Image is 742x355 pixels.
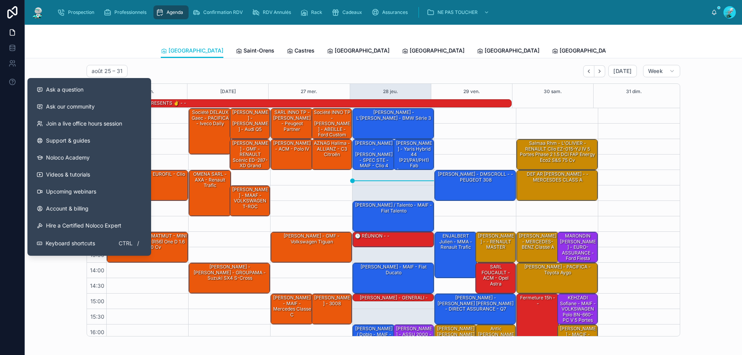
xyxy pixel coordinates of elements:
a: RDV Annulés [250,5,296,19]
a: Rack [298,5,328,19]
div: [PERSON_NAME] - [PERSON_NAME] [PERSON_NAME] - DIRECT ASSURANCE - Q7 [435,294,516,324]
div: [DATE] [220,84,236,99]
span: Professionnels [114,9,146,15]
a: Support & guides [31,132,148,149]
span: Ask our community [46,103,95,110]
span: [GEOGRAPHIC_DATA] [560,47,614,54]
div: Antic [PERSON_NAME] 3 [476,325,516,355]
button: 30 sam. [544,84,562,99]
div: [PERSON_NAME] - PACIFICA - Toyota aygo [518,263,597,276]
button: 28 jeu. [383,84,398,99]
span: Ask a question [46,86,83,93]
div: OMENA SARL - AXA - Renault trafic [190,171,230,189]
div: OMENA SARL - AXA - Renault trafic [189,170,231,216]
div: [PERSON_NAME] - [PERSON_NAME] - SPEC STE - MAIF - clio 4 [353,139,395,170]
a: Account & billing [31,200,148,217]
a: Professionnels [101,5,152,19]
span: [GEOGRAPHIC_DATA] [335,47,390,54]
span: [GEOGRAPHIC_DATA] [410,47,465,54]
h2: août 25 – 31 [92,67,123,75]
a: Noloco Academy [31,149,148,166]
span: Videos & tutorials [46,171,90,178]
div: [PERSON_NAME] - 3008 [312,294,352,324]
div: [PERSON_NAME] - [PERSON_NAME] - GROUPAMA - Suzuki SX4 S-cross [190,263,269,282]
span: [DATE] [613,68,631,75]
div: [PERSON_NAME] - L'[PERSON_NAME] - BMW Série 3 [353,109,434,139]
span: 16:00 [88,329,106,335]
span: Keyboard shortcuts [46,239,95,247]
div: 🕒 RÉUNION - - [353,232,434,247]
span: Account & billing [46,205,88,212]
a: Videos & tutorials [31,166,148,183]
div: [PERSON_NAME] - MERCEDES-BENZ Classe A [517,232,558,262]
div: [PERSON_NAME] - [PERSON_NAME] - GROUPAMA - Suzuki SX4 S-cross [189,263,270,293]
div: [PERSON_NAME] - MAIF - Mercedes classe C [271,294,313,324]
span: 15:30 [88,313,106,320]
span: Agenda [167,9,183,15]
div: Fermeture 15h - - [518,294,558,307]
span: RDV Annulés [263,9,291,15]
div: ENJALBERT Julien - MMA - renault trafic [436,233,476,251]
div: MARONDIN [PERSON_NAME] - EURO-ASSURANCE - Ford fiesta [558,232,598,262]
div: [PERSON_NAME] - [PERSON_NAME] - SPEC STE - MAIF - clio 4 [354,140,394,169]
div: [PERSON_NAME] - GENERALI - cupra born [354,294,433,307]
button: Hire a Certified Noloco Expert [31,217,148,234]
a: Agenda [153,5,189,19]
a: [GEOGRAPHIC_DATA] [402,44,465,59]
div: [PERSON_NAME] - GMF - RENAULT Scénic ED-287-XD Grand Scénic III Phase 2 1.6 dCi FAP eco2 S&S 131 cv [231,140,270,186]
button: Ask a question [31,81,148,98]
a: Prospection [55,5,100,19]
div: Société DELAUX Gaec - PACIFICA - iveco daily [189,109,231,154]
div: [PERSON_NAME] - Yaris Hybrid 44 (P21/PA1/PH1) Fab [GEOGRAPHIC_DATA] 1.5 VVTI 12V 116 HSD Hybrid E... [395,140,434,197]
a: Castres [287,44,315,59]
a: Assurances [369,5,413,19]
div: Société DELAUX Gaec - PACIFICA - iveco daily [190,109,230,127]
a: [GEOGRAPHIC_DATA] [477,44,539,59]
button: 31 dim. [626,84,642,99]
div: [PERSON_NAME] - - RENAULT MASTER [477,233,516,251]
a: Saint-Orens [236,44,274,59]
span: Saint-Orens [243,47,274,54]
div: [PERSON_NAME] - Yaris Hybrid 44 (P21/PA1/PH1) Fab [GEOGRAPHIC_DATA] 1.5 VVTI 12V 116 HSD Hybrid E... [394,139,434,170]
span: Ctrl [118,239,133,248]
span: Week [648,68,663,75]
span: Noloco Academy [46,154,90,161]
div: [PERSON_NAME] [PERSON_NAME] - Opel movano [436,325,476,343]
div: [PERSON_NAME] - MAIF - fiat ducato [354,263,433,276]
div: [PERSON_NAME] - GMF - Volkswagen Tiguan [272,233,351,245]
div: [PERSON_NAME] - MACIF - CHEVROLET Aveo [558,325,598,355]
a: [GEOGRAPHIC_DATA] [327,44,390,59]
span: Join a live office hours session [46,120,122,127]
div: DEF AR [PERSON_NAME] - - MERCESDES CLASS A [518,171,597,183]
div: MARONDIN [PERSON_NAME] - EURO-ASSURANCE - Ford fiesta [559,233,597,262]
span: Cadeaux [342,9,362,15]
button: 27 mer. [301,84,317,99]
button: Next [594,65,605,77]
div: KEHZADI Sofiane - MAIF - VOLKSWAGEN Polo BN-660-PC V 5 portes 1.6 TDI 16V FAP 90 cv [559,294,597,335]
button: Keyboard shortcutsCtrl/ [31,234,148,253]
div: Salmaa Rhm - L'OLIVIER - RENAULT Clio EZ-015-YJ IV 5 Portes Phase 2 1.5 dCi FAP Energy eco2 S&S 7... [517,139,597,170]
span: [GEOGRAPHIC_DATA] [168,47,223,54]
div: AZNAG Halima - ALLIANZ - C3 Citroën [313,140,352,158]
div: [PERSON_NAME] - [PERSON_NAME] [PERSON_NAME] - DIRECT ASSURANCE - Q7 [436,294,515,313]
div: SARL FOUCAULT - ACM - Opel Astra [476,263,516,293]
span: Rack [311,9,322,15]
div: [PERSON_NAME] - GMF - RENAULT Scénic ED-287-XD Grand Scénic III Phase 2 1.6 dCi FAP eco2 S&S 131 cv [230,139,270,170]
div: SARL FOUCAULT - ACM - Opel Astra [477,263,516,287]
div: [PERSON_NAME] - GENERALI - cupra born [353,294,434,302]
div: DEF AR [PERSON_NAME] - - MERCESDES CLASS A [517,170,597,200]
div: 29 ven. [463,84,480,99]
div: [PERSON_NAME] - MAIF - fiat ducato [353,263,434,293]
div: SARL INNO TP - [PERSON_NAME] - Peugeot partner [272,109,312,133]
a: Confirmation RDV [190,5,248,19]
span: Castres [294,47,315,54]
span: Prospection [68,9,94,15]
span: 14:30 [88,282,106,289]
div: [PERSON_NAME] - MAAF - VOLKSWAGEN T-ROC [231,186,270,210]
span: Support & guides [46,137,90,144]
a: NE PAS TOUCHER [424,5,493,19]
div: Société INNO TP - [PERSON_NAME] - ABEILLE - Ford custom transit [312,109,352,139]
div: [PERSON_NAME] / Doblo - MAIF - FIAT Doblo [354,325,394,343]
